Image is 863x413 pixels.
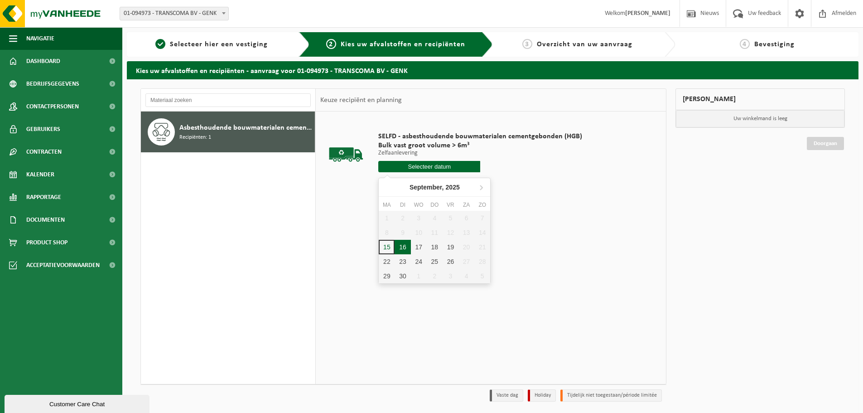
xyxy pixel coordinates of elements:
span: Contactpersonen [26,95,79,118]
span: Bevestiging [754,41,795,48]
div: 25 [427,254,443,269]
span: Bulk vast groot volume > 6m³ [378,141,582,150]
span: Navigatie [26,27,54,50]
span: 01-094973 - TRANSCOMA BV - GENK [120,7,228,20]
div: 2 [427,269,443,283]
div: 1 [411,269,427,283]
li: Holiday [528,389,556,402]
span: Kalender [26,163,54,186]
a: 1Selecteer hier een vestiging [131,39,292,50]
i: 2025 [446,184,460,190]
span: 4 [740,39,750,49]
span: Contracten [26,141,62,163]
span: 3 [522,39,532,49]
span: Documenten [26,209,65,231]
button: Asbesthoudende bouwmaterialen cementgebonden (hechtgebonden) Recipiënten: 1 [141,112,315,152]
div: 22 [379,254,395,269]
div: zo [474,200,490,209]
div: 30 [395,269,410,283]
div: vr [443,200,458,209]
iframe: chat widget [5,393,151,413]
li: Vaste dag [490,389,523,402]
span: Dashboard [26,50,60,73]
span: Rapportage [26,186,61,209]
span: Selecteer hier een vestiging [170,41,268,48]
div: 3 [443,269,458,283]
div: ma [379,200,395,209]
div: 16 [395,240,410,254]
span: SELFD - asbesthoudende bouwmaterialen cementgebonden (HGB) [378,132,582,141]
div: 23 [395,254,410,269]
span: Product Shop [26,231,67,254]
li: Tijdelijk niet toegestaan/période limitée [560,389,662,402]
div: 15 [379,240,395,254]
div: 17 [411,240,427,254]
h2: Kies uw afvalstoffen en recipiënten - aanvraag voor 01-094973 - TRANSCOMA BV - GENK [127,61,858,79]
input: Selecteer datum [378,161,480,172]
span: Bedrijfsgegevens [26,73,79,95]
div: di [395,200,410,209]
div: 24 [411,254,427,269]
span: Overzicht van uw aanvraag [537,41,632,48]
span: 1 [155,39,165,49]
a: Doorgaan [807,137,844,150]
span: 2 [326,39,336,49]
div: September, [406,180,463,194]
span: Acceptatievoorwaarden [26,254,100,277]
div: 26 [443,254,458,269]
span: Gebruikers [26,118,60,141]
div: [PERSON_NAME] [675,88,845,110]
div: 18 [427,240,443,254]
span: 01-094973 - TRANSCOMA BV - GENK [120,7,229,20]
span: Recipiënten: 1 [179,133,211,142]
span: Kies uw afvalstoffen en recipiënten [341,41,465,48]
p: Zelfaanlevering [378,150,582,156]
div: wo [411,200,427,209]
strong: [PERSON_NAME] [625,10,670,17]
div: za [458,200,474,209]
span: Asbesthoudende bouwmaterialen cementgebonden (hechtgebonden) [179,122,313,133]
input: Materiaal zoeken [145,93,311,107]
div: 29 [379,269,395,283]
div: Keuze recipiënt en planning [316,89,406,112]
p: Uw winkelmand is leeg [676,110,844,127]
div: do [427,200,443,209]
div: 19 [443,240,458,254]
